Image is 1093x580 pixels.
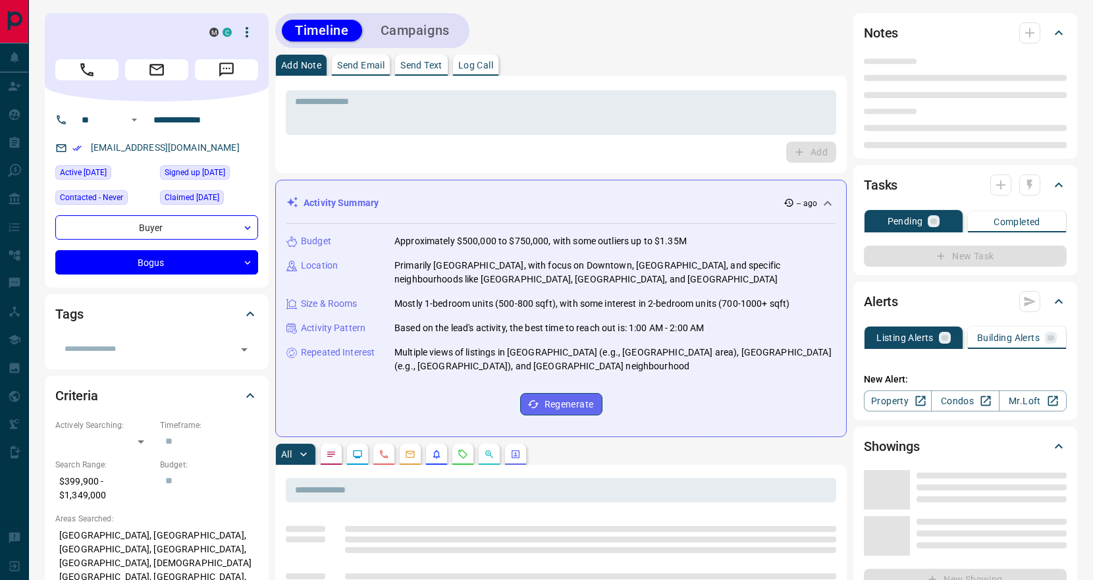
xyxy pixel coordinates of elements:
[281,61,321,70] p: Add Note
[304,196,379,210] p: Activity Summary
[876,333,934,342] p: Listing Alerts
[864,174,897,196] h2: Tasks
[286,191,836,215] div: Activity Summary-- ago
[301,234,331,248] p: Budget
[337,61,385,70] p: Send Email
[484,449,494,460] svg: Opportunities
[126,112,142,128] button: Open
[165,191,219,204] span: Claimed [DATE]
[977,333,1040,342] p: Building Alerts
[209,28,219,37] div: mrloft.ca
[405,449,415,460] svg: Emails
[864,17,1067,49] div: Notes
[55,165,153,184] div: Sun Aug 24 2025
[510,449,521,460] svg: Agent Actions
[195,59,258,80] span: Message
[301,297,358,311] p: Size & Rooms
[223,28,232,37] div: condos.ca
[160,190,258,209] div: Tue Aug 26 2025
[160,419,258,431] p: Timeframe:
[394,297,789,311] p: Mostly 1-bedroom units (500-800 sqft), with some interest in 2-bedroom units (700-1000+ sqft)
[301,259,338,273] p: Location
[125,59,188,80] span: Email
[367,20,463,41] button: Campaigns
[994,217,1040,226] p: Completed
[864,291,898,312] h2: Alerts
[400,61,442,70] p: Send Text
[797,198,817,209] p: -- ago
[379,449,389,460] svg: Calls
[55,250,258,275] div: Bogus
[55,513,258,525] p: Areas Searched:
[931,390,999,411] a: Condos
[431,449,442,460] svg: Listing Alerts
[394,321,704,335] p: Based on the lead's activity, the best time to reach out is: 1:00 AM - 2:00 AM
[55,303,83,325] h2: Tags
[301,321,365,335] p: Activity Pattern
[864,22,898,43] h2: Notes
[72,144,82,153] svg: Email Verified
[864,373,1067,386] p: New Alert:
[60,191,123,204] span: Contacted - Never
[352,449,363,460] svg: Lead Browsing Activity
[458,61,493,70] p: Log Call
[458,449,468,460] svg: Requests
[165,166,225,179] span: Signed up [DATE]
[55,459,153,471] p: Search Range:
[864,286,1067,317] div: Alerts
[60,166,107,179] span: Active [DATE]
[281,450,292,459] p: All
[864,169,1067,201] div: Tasks
[864,436,920,457] h2: Showings
[864,431,1067,462] div: Showings
[394,234,687,248] p: Approximately $500,000 to $750,000, with some outliers up to $1.35M
[55,298,258,330] div: Tags
[520,393,602,415] button: Regenerate
[55,59,119,80] span: Call
[91,142,240,153] a: [EMAIL_ADDRESS][DOMAIN_NAME]
[160,459,258,471] p: Budget:
[326,449,336,460] svg: Notes
[55,419,153,431] p: Actively Searching:
[394,346,836,373] p: Multiple views of listings in [GEOGRAPHIC_DATA] (e.g., [GEOGRAPHIC_DATA] area), [GEOGRAPHIC_DATA]...
[160,165,258,184] div: Sun Jan 13 2019
[55,471,153,506] p: $399,900 - $1,349,000
[55,215,258,240] div: Buyer
[235,340,253,359] button: Open
[55,385,98,406] h2: Criteria
[864,390,932,411] a: Property
[282,20,362,41] button: Timeline
[888,217,923,226] p: Pending
[394,259,836,286] p: Primarily [GEOGRAPHIC_DATA], with focus on Downtown, [GEOGRAPHIC_DATA], and specific neighbourhoo...
[301,346,375,359] p: Repeated Interest
[55,380,258,411] div: Criteria
[999,390,1067,411] a: Mr.Loft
